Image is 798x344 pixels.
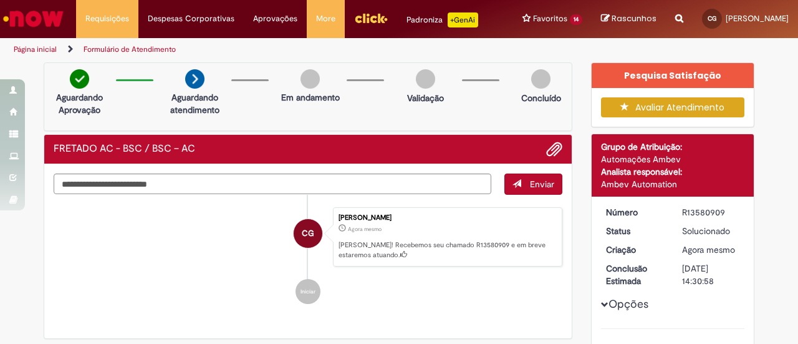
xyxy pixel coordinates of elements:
p: Em andamento [281,91,340,104]
time: 30/09/2025 11:30:54 [348,225,382,233]
div: Padroniza [406,12,478,27]
div: [PERSON_NAME] [339,214,555,222]
p: Aguardando Aprovação [49,91,110,116]
span: Requisições [85,12,129,25]
ul: Trilhas de página [9,38,522,61]
span: Favoritos [533,12,567,25]
li: Camila Veiga Gomes [54,207,562,267]
h2: FRETADO AC - BSC / BSC – AC Histórico de tíquete [54,144,195,155]
div: Analista responsável: [601,165,745,178]
img: img-circle-grey.png [416,69,435,89]
img: click_logo_yellow_360x200.png [354,9,388,27]
img: img-circle-grey.png [300,69,320,89]
p: Aguardando atendimento [165,91,225,116]
textarea: Digite sua mensagem aqui... [54,174,491,194]
div: Solucionado [682,225,740,237]
p: +GenAi [448,12,478,27]
div: Ambev Automation [601,178,745,190]
dt: Status [597,225,673,237]
dt: Criação [597,243,673,256]
p: [PERSON_NAME]! Recebemos seu chamado R13580909 e em breve estaremos atuando. [339,240,555,260]
div: Camila Veiga Gomes [294,219,322,248]
dt: Conclusão Estimada [597,262,673,287]
div: Automações Ambev [601,153,745,165]
div: R13580909 [682,206,740,219]
p: Concluído [521,92,561,104]
img: arrow-next.png [185,69,204,89]
time: 30/09/2025 11:30:54 [682,244,735,255]
button: Avaliar Atendimento [601,97,745,117]
span: Agora mesmo [348,225,382,233]
img: ServiceNow [1,6,65,31]
span: 14 [570,14,582,25]
div: [DATE] 14:30:58 [682,262,740,287]
span: Enviar [530,179,554,190]
a: Rascunhos [601,13,656,25]
span: More [316,12,335,25]
button: Adicionar anexos [546,141,562,157]
span: Agora mesmo [682,244,735,255]
span: Rascunhos [612,12,656,24]
div: 30/09/2025 11:30:54 [682,243,740,256]
span: CG [708,14,716,22]
span: Despesas Corporativas [148,12,234,25]
button: Enviar [504,174,562,195]
ul: Histórico de tíquete [54,195,562,317]
p: Validação [407,92,444,104]
div: Grupo de Atribuição: [601,140,745,153]
img: check-circle-green.png [70,69,89,89]
div: Pesquisa Satisfação [592,63,754,88]
a: Formulário de Atendimento [84,44,176,54]
span: Aprovações [253,12,297,25]
dt: Número [597,206,673,219]
span: CG [302,219,314,248]
span: [PERSON_NAME] [726,13,789,24]
img: img-circle-grey.png [531,69,550,89]
a: Página inicial [14,44,57,54]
